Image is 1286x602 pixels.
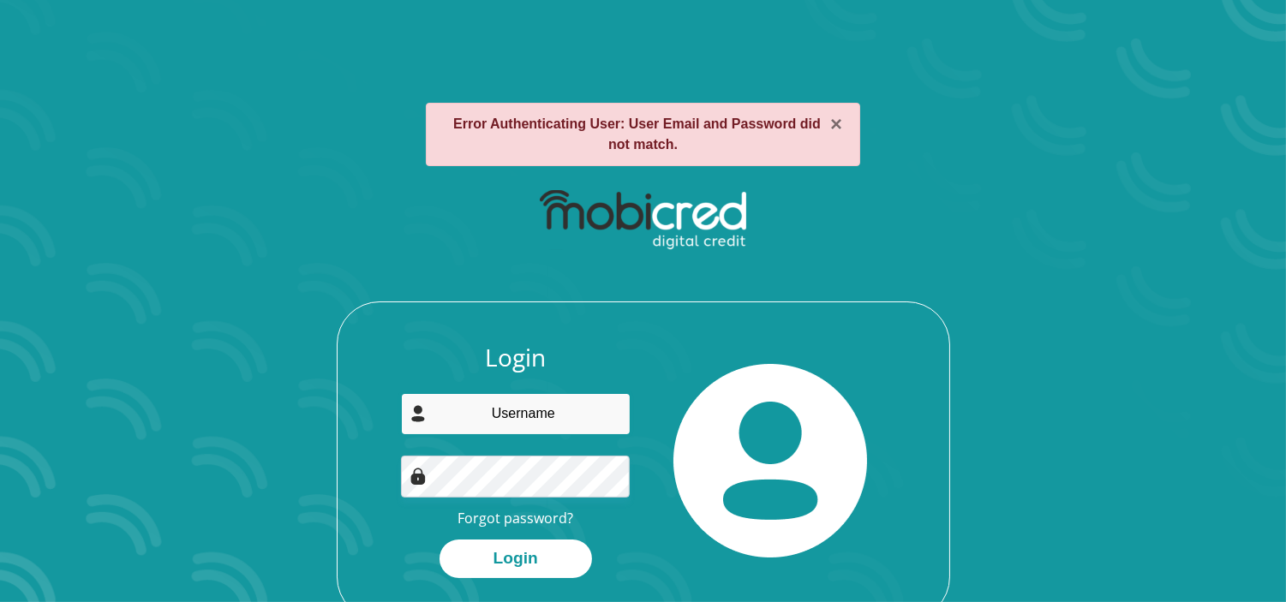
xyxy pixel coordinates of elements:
[410,468,427,485] img: Image
[453,116,821,152] strong: Error Authenticating User: User Email and Password did not match.
[830,114,842,134] button: ×
[401,343,631,373] h3: Login
[401,393,631,435] input: Username
[540,190,746,250] img: mobicred logo
[410,405,427,422] img: user-icon image
[458,509,573,527] a: Forgot password?
[440,539,592,578] button: Login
